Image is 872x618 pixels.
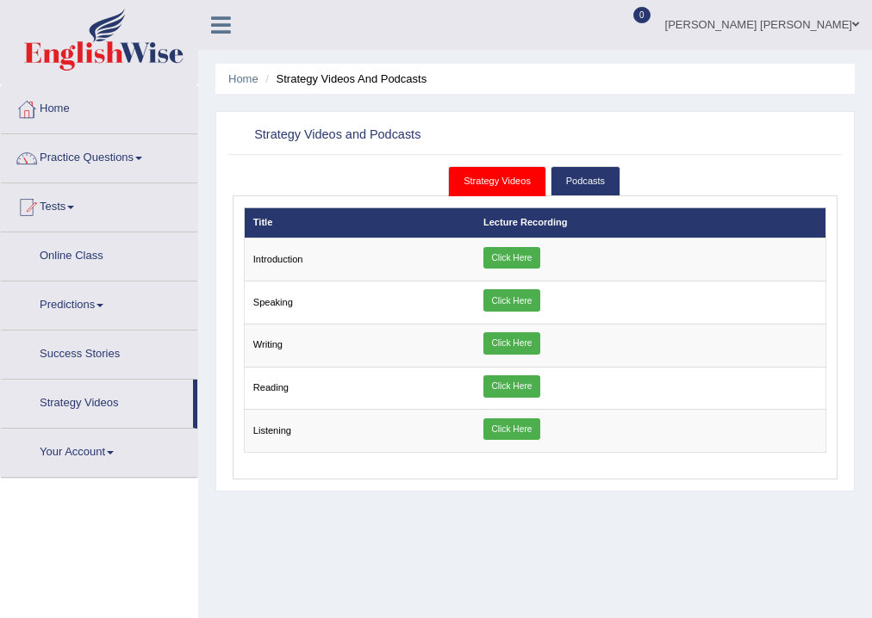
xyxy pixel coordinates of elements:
[245,207,476,238] th: Title
[551,166,620,196] a: Podcasts
[245,238,476,281] td: Introduction
[228,72,258,85] a: Home
[1,232,197,275] a: Online Class
[245,324,476,367] td: Writing
[1,85,197,128] a: Home
[483,289,540,312] a: Click Here
[476,207,825,238] th: Lecture Recording
[633,7,651,23] span: 0
[483,247,540,269] a: Click Here
[245,367,476,410] td: Reading
[1,183,197,226] a: Tests
[261,71,427,87] li: Strategy Videos and Podcasts
[245,410,476,453] td: Listening
[448,166,546,196] a: Strategy Videos
[1,331,197,374] a: Success Stories
[483,332,540,355] a: Click Here
[1,429,197,472] a: Your Account
[1,134,197,177] a: Practice Questions
[483,418,540,441] a: Click Here
[245,281,476,324] td: Speaking
[1,380,193,423] a: Strategy Videos
[483,375,540,398] a: Click Here
[233,124,608,146] h2: Strategy Videos and Podcasts
[1,281,197,324] a: Predictions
